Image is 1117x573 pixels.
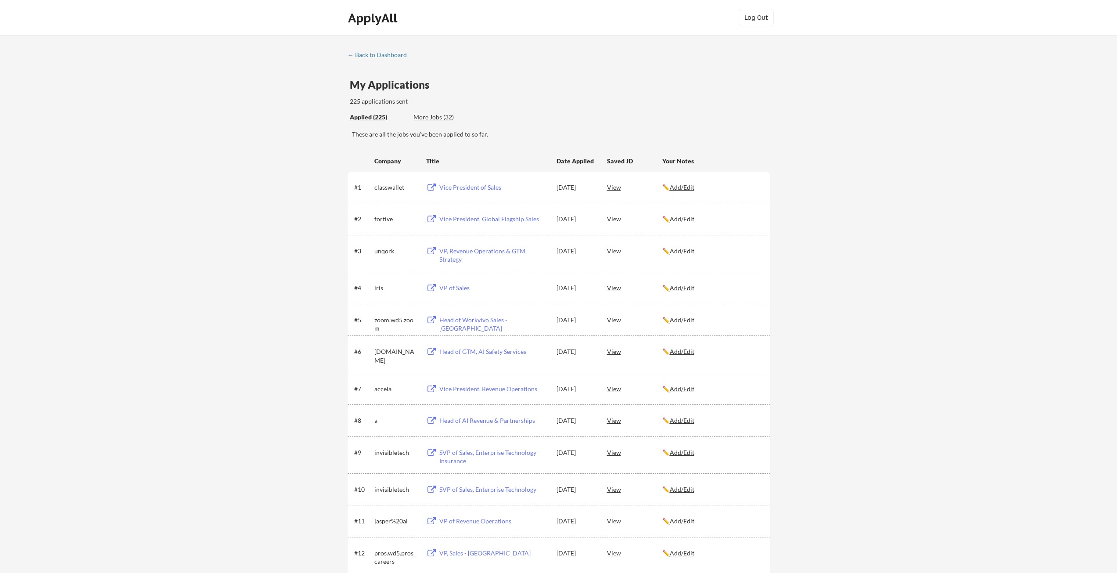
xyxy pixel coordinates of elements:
[374,183,418,192] div: classwallet
[557,385,595,393] div: [DATE]
[662,247,762,256] div: ✏️
[426,157,548,166] div: Title
[354,215,371,223] div: #2
[607,343,662,359] div: View
[662,549,762,558] div: ✏️
[374,416,418,425] div: a
[439,183,548,192] div: Vice President of Sales
[670,486,694,493] u: Add/Edit
[662,284,762,292] div: ✏️
[557,448,595,457] div: [DATE]
[557,247,595,256] div: [DATE]
[607,179,662,195] div: View
[662,416,762,425] div: ✏️
[670,449,694,456] u: Add/Edit
[607,381,662,396] div: View
[662,347,762,356] div: ✏️
[607,243,662,259] div: View
[354,485,371,494] div: #10
[374,316,418,333] div: zoom.wd5.zoom
[354,385,371,393] div: #7
[670,549,694,557] u: Add/Edit
[557,316,595,324] div: [DATE]
[354,183,371,192] div: #1
[354,416,371,425] div: #8
[662,183,762,192] div: ✏️
[439,448,548,465] div: SVP of Sales, Enterprise Technology - Insurance
[739,9,774,26] button: Log Out
[354,247,371,256] div: #3
[670,284,694,292] u: Add/Edit
[607,211,662,227] div: View
[662,157,762,166] div: Your Notes
[439,247,548,264] div: VP, Revenue Operations & GTM Strategy
[557,485,595,494] div: [DATE]
[439,416,548,425] div: Head of AI Revenue & Partnerships
[374,448,418,457] div: invisibletech
[374,247,418,256] div: unqork
[607,545,662,561] div: View
[670,215,694,223] u: Add/Edit
[374,485,418,494] div: invisibletech
[662,517,762,526] div: ✏️
[607,412,662,428] div: View
[670,184,694,191] u: Add/Edit
[662,385,762,393] div: ✏️
[354,284,371,292] div: #4
[670,385,694,393] u: Add/Edit
[557,517,595,526] div: [DATE]
[557,284,595,292] div: [DATE]
[607,312,662,328] div: View
[557,416,595,425] div: [DATE]
[413,113,478,122] div: These are job applications we think you'd be a good fit for, but couldn't apply you to automatica...
[557,347,595,356] div: [DATE]
[670,316,694,324] u: Add/Edit
[374,385,418,393] div: accela
[374,284,418,292] div: iris
[670,517,694,525] u: Add/Edit
[670,247,694,255] u: Add/Edit
[354,549,371,558] div: #12
[670,417,694,424] u: Add/Edit
[350,113,407,122] div: Applied (225)
[350,79,437,90] div: My Applications
[374,347,418,364] div: [DOMAIN_NAME]
[607,481,662,497] div: View
[354,316,371,324] div: #5
[439,215,548,223] div: Vice President, Global Flagship Sales
[354,517,371,526] div: #11
[662,215,762,223] div: ✏️
[557,183,595,192] div: [DATE]
[348,51,413,60] a: ← Back to Dashboard
[348,52,413,58] div: ← Back to Dashboard
[607,280,662,296] div: View
[439,284,548,292] div: VP of Sales
[374,517,418,526] div: jasper%20ai
[350,97,520,106] div: 225 applications sent
[348,11,400,25] div: ApplyAll
[374,157,418,166] div: Company
[662,485,762,494] div: ✏️
[354,448,371,457] div: #9
[607,153,662,169] div: Saved JD
[557,157,595,166] div: Date Applied
[557,549,595,558] div: [DATE]
[439,347,548,356] div: Head of GTM, AI Safety Services
[350,113,407,122] div: These are all the jobs you've been applied to so far.
[374,549,418,566] div: pros.wd5.pros_careers
[607,444,662,460] div: View
[670,348,694,355] u: Add/Edit
[352,130,770,139] div: These are all the jobs you've been applied to so far.
[607,513,662,529] div: View
[439,385,548,393] div: Vice President, Revenue Operations
[439,549,548,558] div: VP, Sales - [GEOGRAPHIC_DATA]
[662,448,762,457] div: ✏️
[439,316,548,333] div: Head of Workvivo Sales - [GEOGRAPHIC_DATA]
[662,316,762,324] div: ✏️
[439,517,548,526] div: VP of Revenue Operations
[354,347,371,356] div: #6
[413,113,478,122] div: More Jobs (32)
[557,215,595,223] div: [DATE]
[439,485,548,494] div: SVP of Sales, Enterprise Technology
[374,215,418,223] div: fortive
